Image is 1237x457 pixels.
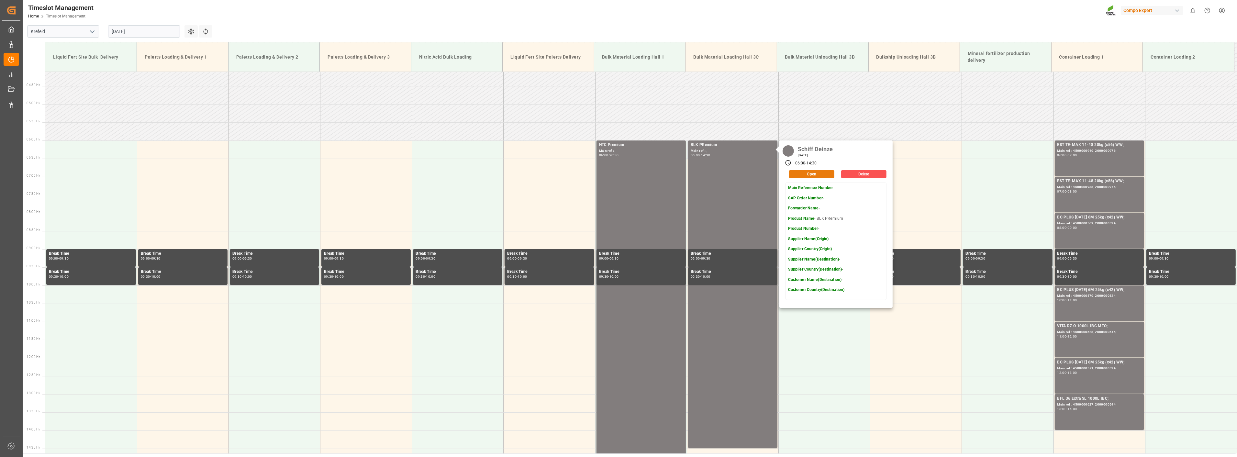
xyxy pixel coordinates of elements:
[599,154,608,157] div: 06:00
[788,185,846,191] p: -
[1066,299,1067,302] div: -
[58,257,59,260] div: -
[27,119,40,123] span: 05:30 Hr
[788,246,846,252] p: -
[334,275,344,278] div: 10:00
[599,257,608,260] div: 09:00
[788,226,846,232] p: -
[1158,257,1159,260] div: -
[232,251,317,257] div: Break Time
[243,275,252,278] div: 10:00
[232,275,242,278] div: 09:30
[1057,287,1142,293] div: BC PLUS [DATE] 6M 25kg (x42) WW;
[58,275,59,278] div: -
[788,257,846,262] p: -
[796,153,835,158] div: [DATE]
[609,154,619,157] div: 20:30
[1066,226,1067,229] div: -
[1068,154,1077,157] div: 07:00
[608,154,609,157] div: -
[701,257,710,260] div: 09:30
[425,257,426,260] div: -
[27,210,40,214] span: 08:00 Hr
[324,275,333,278] div: 09:30
[334,257,344,260] div: 09:30
[151,275,161,278] div: 10:00
[333,275,334,278] div: -
[324,269,408,275] div: Break Time
[700,275,701,278] div: -
[599,251,683,257] div: Break Time
[108,25,180,38] input: DD.MM.YYYY
[49,275,58,278] div: 09:30
[150,257,151,260] div: -
[49,257,58,260] div: 09:00
[27,83,40,87] span: 04:30 Hr
[1057,154,1067,157] div: 06:00
[27,246,40,250] span: 09:00 Hr
[789,170,834,178] button: Open
[242,257,243,260] div: -
[27,301,40,304] span: 10:30 Hr
[333,257,334,260] div: -
[1057,329,1142,335] div: Main ref : 4500000628, 2000000545;
[416,251,500,257] div: Break Time
[1066,275,1067,278] div: -
[1149,269,1233,275] div: Break Time
[841,170,886,178] button: Delete
[795,161,806,166] div: 06:00
[782,51,863,63] div: Bulk Material Unloading Hall 3B
[1057,257,1067,260] div: 09:00
[788,216,815,221] strong: Product Name
[49,269,133,275] div: Break Time
[599,148,683,154] div: Main ref : ,
[691,142,775,148] div: BLK PRemium
[1057,293,1142,299] div: Main ref : 4500000570, 2000000524;
[1159,257,1169,260] div: 09:30
[788,277,841,282] strong: Customer Name(Destination)
[965,257,975,260] div: 09:00
[28,14,39,18] a: Home
[788,195,846,201] p: -
[788,277,846,283] p: -
[788,287,845,292] strong: Customer Country(Destination)
[1057,214,1142,221] div: BC PLUS [DATE] 6M 25kg (x42) WW;
[691,51,772,63] div: Bulk Material Loading Hall 3C
[27,174,40,177] span: 07:00 Hr
[507,251,591,257] div: Break Time
[1068,257,1077,260] div: 09:30
[324,251,408,257] div: Break Time
[796,144,835,153] div: Schiff Deinze
[1057,402,1142,407] div: Main ref : 4500000627, 2000000544;
[788,216,846,222] p: - BLK PRemium
[416,275,425,278] div: 09:30
[1057,335,1067,338] div: 11:00
[599,51,680,63] div: Bulk Material Loading Hall 1
[416,257,425,260] div: 09:00
[518,275,527,278] div: 10:00
[27,283,40,286] span: 10:00 Hr
[1148,51,1229,63] div: Container Loading 2
[788,206,846,211] p: -
[425,275,426,278] div: -
[234,51,315,63] div: Paletts Loading & Delivery 2
[691,154,700,157] div: 06:00
[1066,190,1067,193] div: -
[49,251,133,257] div: Break Time
[691,251,775,257] div: Break Time
[27,228,40,232] span: 08:30 Hr
[325,51,406,63] div: Paletts Loading & Delivery 3
[508,51,589,63] div: Liquid Fert Site Paletts Delivery
[517,257,518,260] div: -
[788,185,833,190] strong: Main Reference Number
[599,142,683,148] div: NTC Premium
[599,269,683,275] div: Break Time
[691,275,700,278] div: 09:30
[507,257,517,260] div: 09:00
[975,275,976,278] div: -
[788,226,818,231] strong: Product Number
[1149,257,1158,260] div: 09:00
[27,391,40,395] span: 13:00 Hr
[701,154,710,157] div: 14:30
[417,51,497,63] div: Nitric Acid Bulk Loading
